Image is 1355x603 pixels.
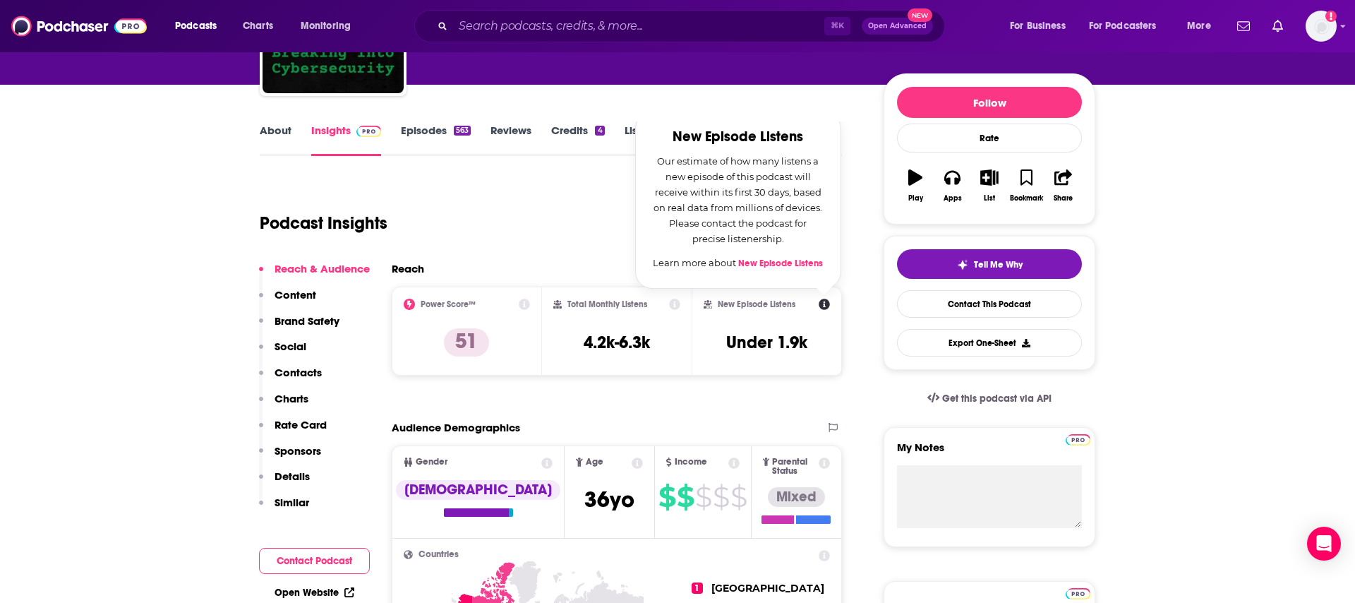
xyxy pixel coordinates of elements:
[897,249,1082,279] button: tell me why sparkleTell Me Why
[862,18,933,35] button: Open AdvancedNew
[658,486,675,508] span: $
[934,160,970,211] button: Apps
[1054,194,1073,203] div: Share
[897,329,1082,357] button: Export One-Sheet
[301,16,351,36] span: Monitoring
[401,124,471,156] a: Episodes563
[944,194,962,203] div: Apps
[275,470,310,483] p: Details
[711,582,824,595] span: [GEOGRAPHIC_DATA]
[971,160,1008,211] button: List
[897,290,1082,318] a: Contact This Podcast
[1306,11,1337,42] span: Logged in as rebeccagreenhalgh
[1306,11,1337,42] img: User Profile
[957,259,968,270] img: tell me why sparkle
[1231,14,1255,38] a: Show notifications dropdown
[897,160,934,211] button: Play
[392,421,520,434] h2: Audience Demographics
[259,418,327,444] button: Rate Card
[275,340,306,353] p: Social
[974,259,1023,270] span: Tell Me Why
[653,255,824,271] p: Learn more about
[916,381,1063,416] a: Get this podcast via API
[259,288,316,314] button: Content
[259,340,306,366] button: Social
[868,23,927,30] span: Open Advanced
[275,366,322,379] p: Contacts
[1066,434,1090,446] img: Podchaser Pro
[595,126,604,136] div: 4
[275,496,309,509] p: Similar
[1045,160,1082,211] button: Share
[1066,588,1090,599] img: Podchaser Pro
[259,314,339,340] button: Brand Safety
[551,124,604,156] a: Credits4
[275,392,308,405] p: Charts
[677,486,694,508] span: $
[695,486,711,508] span: $
[1089,16,1157,36] span: For Podcasters
[897,87,1082,118] button: Follow
[567,299,647,309] h2: Total Monthly Listens
[1307,527,1341,561] div: Open Intercom Messenger
[625,124,661,156] a: Lists3
[730,486,747,508] span: $
[768,487,825,507] div: Mixed
[275,587,354,599] a: Open Website
[259,392,308,418] button: Charts
[416,458,447,467] span: Gender
[718,299,795,309] h2: New Episode Listens
[584,332,650,353] h3: 4.2k-6.3k
[421,299,476,309] h2: Power Score™
[738,258,823,269] a: New Episode Listens
[453,15,824,37] input: Search podcasts, credits, & more...
[275,262,370,275] p: Reach & Audience
[396,480,560,500] div: [DEMOGRAPHIC_DATA]
[1306,11,1337,42] button: Show profile menu
[428,10,958,42] div: Search podcasts, credits, & more...
[275,418,327,431] p: Rate Card
[356,126,381,137] img: Podchaser Pro
[490,124,531,156] a: Reviews
[234,15,282,37] a: Charts
[259,470,310,496] button: Details
[942,393,1052,405] span: Get this podcast via API
[897,124,1082,153] div: Rate
[586,458,603,467] span: Age
[1177,15,1229,37] button: open menu
[726,332,807,353] h3: Under 1.9k
[311,124,381,156] a: InsightsPodchaser Pro
[259,262,370,288] button: Reach & Audience
[653,129,824,145] h2: New Episode Listens
[259,444,321,470] button: Sponsors
[1325,11,1337,22] svg: Add a profile image
[1010,194,1043,203] div: Bookmark
[275,288,316,301] p: Content
[675,458,707,467] span: Income
[1080,15,1177,37] button: open menu
[243,16,273,36] span: Charts
[897,441,1082,465] label: My Notes
[175,16,217,36] span: Podcasts
[418,550,459,559] span: Countries
[1066,432,1090,446] a: Pro website
[454,126,471,136] div: 563
[259,548,370,574] button: Contact Podcast
[908,194,923,203] div: Play
[692,583,703,594] span: 1
[444,328,489,357] p: 51
[1008,160,1044,211] button: Bookmark
[392,262,424,275] h2: Reach
[165,15,235,37] button: open menu
[259,496,309,522] button: Similar
[259,366,322,392] button: Contacts
[1187,16,1211,36] span: More
[584,486,634,513] span: 36 yo
[1010,16,1066,36] span: For Business
[11,13,147,40] img: Podchaser - Follow, Share and Rate Podcasts
[260,124,291,156] a: About
[824,17,850,35] span: ⌘ K
[1267,14,1289,38] a: Show notifications dropdown
[908,8,933,22] span: New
